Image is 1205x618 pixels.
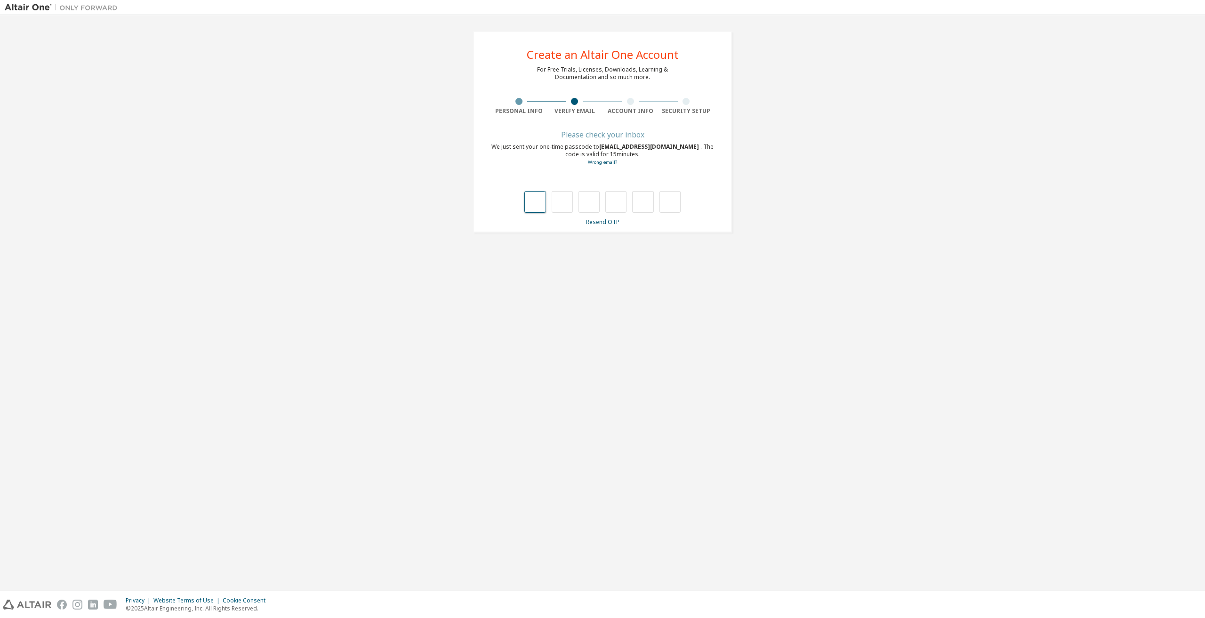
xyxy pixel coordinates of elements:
[104,600,117,610] img: youtube.svg
[491,132,714,137] div: Please check your inbox
[126,604,271,612] p: © 2025 Altair Engineering, Inc. All Rights Reserved.
[57,600,67,610] img: facebook.svg
[602,107,659,115] div: Account Info
[491,143,714,166] div: We just sent your one-time passcode to . The code is valid for 15 minutes.
[586,218,619,226] a: Resend OTP
[5,3,122,12] img: Altair One
[491,107,547,115] div: Personal Info
[547,107,603,115] div: Verify Email
[223,597,271,604] div: Cookie Consent
[3,600,51,610] img: altair_logo.svg
[527,49,679,60] div: Create an Altair One Account
[88,600,98,610] img: linkedin.svg
[72,600,82,610] img: instagram.svg
[599,143,700,151] span: [EMAIL_ADDRESS][DOMAIN_NAME]
[588,159,617,165] a: Go back to the registration form
[126,597,153,604] div: Privacy
[537,66,668,81] div: For Free Trials, Licenses, Downloads, Learning & Documentation and so much more.
[153,597,223,604] div: Website Terms of Use
[659,107,715,115] div: Security Setup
